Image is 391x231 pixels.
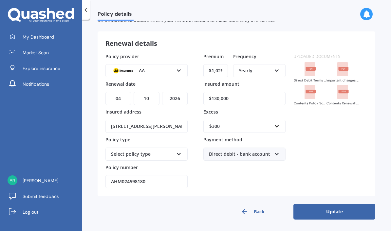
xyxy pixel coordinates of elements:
div: Important changes you need to read.pdf [326,79,359,82]
a: Market Scan [5,46,82,59]
span: Frequency [233,53,256,59]
span: Log out [23,209,38,215]
div: Select policy type [111,151,174,158]
span: Policy provider [105,53,139,59]
input: Enter policy number [105,175,188,188]
div: Contents Policy Schedule AHM024598180.pdf [294,102,326,105]
a: My Dashboard [5,30,82,44]
img: 599fc2cd98a8c69b43826cca2ee25570 [8,175,17,185]
a: Log out [5,205,82,219]
div: Direct debit - bank account [209,151,271,158]
span: Premium [203,53,224,59]
a: [PERSON_NAME] [5,174,82,187]
span: Excess [203,109,218,115]
div: Contents Renewal Letter AHM024598180.pdf [326,102,359,105]
input: Enter address [105,120,188,133]
span: [PERSON_NAME] [23,177,58,184]
button: Back [212,204,293,220]
a: Notifications [5,78,82,91]
span: Explore insurance [23,65,60,72]
input: Enter amount [203,92,286,105]
span: Policy details [98,11,134,20]
button: Update [293,204,375,220]
label: Uploaded documents [293,54,340,59]
span: My Dashboard [23,34,54,40]
a: Submit feedback [5,190,82,203]
span: Policy number [105,164,138,170]
img: AA.webp [111,66,135,75]
span: Submit feedback [23,193,59,200]
span: Policy type [105,136,130,143]
div: AA [111,67,174,74]
span: Market Scan [23,49,49,56]
div: $300 [209,123,272,130]
h3: Renewal details [105,39,157,48]
span: Renewal date [105,81,136,87]
a: Explore insurance [5,62,82,75]
div: Yearly [239,67,271,74]
span: Notifications [23,81,49,87]
span: Insured amount [203,81,239,87]
span: Payment method [203,136,242,143]
div: Direct Debit Terms and Conditions.pdf [294,79,326,82]
span: Insured address [105,109,141,115]
input: Enter amount [203,64,228,77]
